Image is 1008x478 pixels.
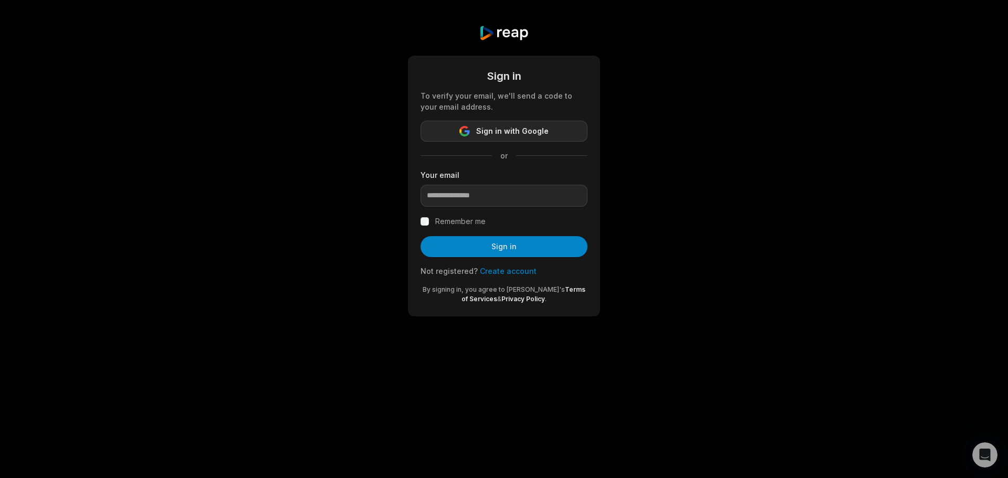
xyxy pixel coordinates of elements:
span: By signing in, you agree to [PERSON_NAME]'s [423,285,565,293]
a: Terms of Services [461,285,585,303]
span: or [492,150,516,161]
span: & [497,295,501,303]
button: Sign in with Google [421,121,587,142]
label: Your email [421,169,587,180]
a: Privacy Policy [501,295,545,303]
button: Sign in [421,236,587,257]
div: Sign in [421,68,587,84]
a: Create account [480,267,537,275]
label: Remember me [435,215,486,228]
span: Not registered? [421,267,478,275]
img: reap [479,25,529,41]
iframe: Intercom live chat [972,442,997,468]
span: Sign in with Google [476,125,549,137]
span: . [545,295,547,303]
div: To verify your email, we'll send a code to your email address. [421,90,587,112]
